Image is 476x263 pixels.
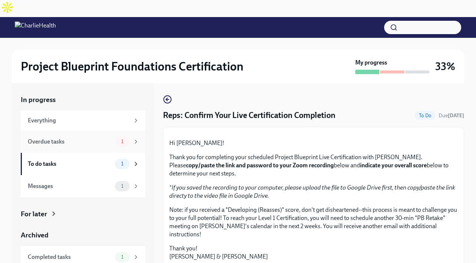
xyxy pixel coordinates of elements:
[415,113,436,118] span: To Do
[21,153,145,175] a: To do tasks1
[21,111,145,131] a: Everything
[163,110,336,121] h4: Reps: Confirm Your Live Certification Completion
[439,112,464,119] span: October 2nd, 2025 12:00
[21,175,145,197] a: Messages1
[169,244,458,261] p: Thank you! [PERSON_NAME] & [PERSON_NAME]
[21,209,47,219] div: For later
[435,60,455,73] h3: 33%
[169,139,458,147] p: Hi [PERSON_NAME]!
[169,184,455,199] em: If you saved the recording to your computer, please upload the file to Google Drive first, then c...
[448,112,464,119] strong: [DATE]
[169,206,458,239] p: Note: if you received a "Developing (Reasses)" score, don't get disheartened--this process is mea...
[355,59,387,67] strong: My progress
[117,183,128,189] span: 1
[117,254,128,260] span: 1
[28,253,112,261] div: Completed tasks
[21,230,145,240] a: Archived
[117,161,128,167] span: 1
[28,160,112,168] div: To do tasks
[169,153,458,178] p: Thank you for completing your scheduled Project Blueprint Live Certification with [PERSON_NAME]. ...
[360,162,427,169] strong: indicate your overall score
[186,162,334,169] strong: copy/paste the link and password to your Zoom recording
[21,59,243,74] h2: Project Blueprint Foundations Certification
[15,22,56,33] img: CharlieHealth
[117,139,128,144] span: 1
[28,116,130,125] div: Everything
[21,209,145,219] a: For later
[21,95,145,105] a: In progress
[28,182,112,190] div: Messages
[21,131,145,153] a: Overdue tasks1
[439,112,464,119] span: Due
[28,138,112,146] div: Overdue tasks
